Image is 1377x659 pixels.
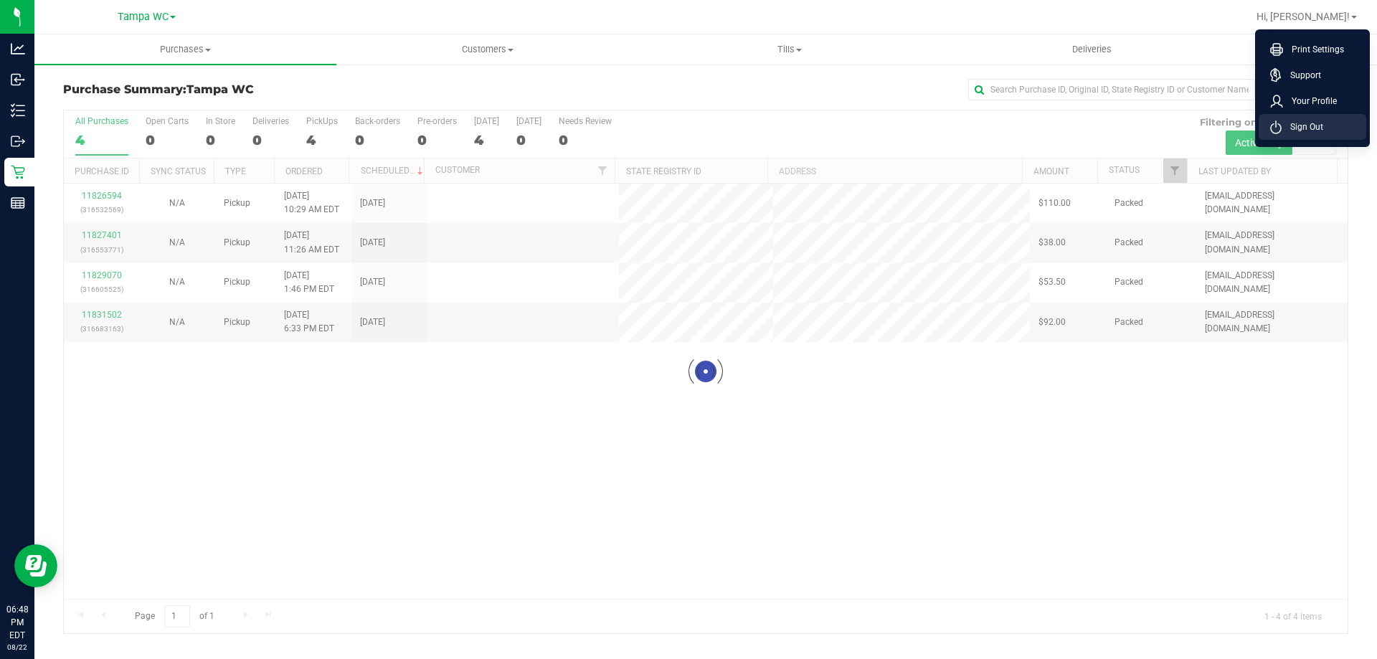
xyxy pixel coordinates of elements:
span: Tampa WC [186,82,254,96]
a: Deliveries [941,34,1243,65]
span: Support [1282,68,1321,82]
span: Deliveries [1053,43,1131,56]
input: Search Purchase ID, Original ID, State Registry ID or Customer Name... [968,79,1255,100]
a: Customers [336,34,638,65]
span: Print Settings [1283,42,1344,57]
a: Purchases [34,34,336,65]
span: Hi, [PERSON_NAME]! [1257,11,1350,22]
inline-svg: Reports [11,196,25,210]
a: Support [1270,68,1361,82]
inline-svg: Retail [11,165,25,179]
a: Tills [638,34,940,65]
span: Sign Out [1282,120,1323,134]
h3: Purchase Summary: [63,83,491,96]
inline-svg: Inbound [11,72,25,87]
span: Customers [337,43,638,56]
p: 08/22 [6,642,28,653]
p: 06:48 PM EDT [6,603,28,642]
span: Your Profile [1283,94,1337,108]
li: Sign Out [1259,114,1366,140]
inline-svg: Analytics [11,42,25,56]
inline-svg: Outbound [11,134,25,148]
span: Purchases [34,43,336,56]
span: Tills [639,43,940,56]
inline-svg: Inventory [11,103,25,118]
span: Tampa WC [118,11,169,23]
iframe: Resource center [14,544,57,587]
